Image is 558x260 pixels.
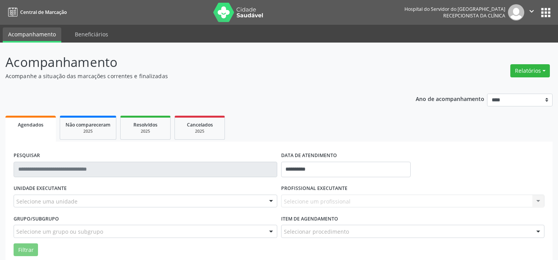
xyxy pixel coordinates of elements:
[14,213,59,225] label: Grupo/Subgrupo
[16,197,78,205] span: Selecione uma unidade
[284,227,349,236] span: Selecionar procedimento
[3,27,61,43] a: Acompanhamento
[14,243,38,257] button: Filtrar
[187,121,213,128] span: Cancelados
[5,72,389,80] p: Acompanhe a situação das marcações correntes e finalizadas
[5,53,389,72] p: Acompanhamento
[14,183,67,195] label: UNIDADE EXECUTANTE
[69,27,114,41] a: Beneficiários
[527,7,536,15] i: 
[16,227,103,236] span: Selecione um grupo ou subgrupo
[281,150,337,162] label: DATA DE ATENDIMENTO
[510,64,550,77] button: Relatórios
[508,4,524,21] img: img
[66,121,111,128] span: Não compareceram
[539,6,553,19] button: apps
[133,121,157,128] span: Resolvidos
[443,12,505,19] span: Recepcionista da clínica
[126,128,165,134] div: 2025
[20,9,67,15] span: Central de Marcação
[281,213,338,225] label: Item de agendamento
[281,183,347,195] label: PROFISSIONAL EXECUTANTE
[66,128,111,134] div: 2025
[404,6,505,12] div: Hospital do Servidor do [GEOGRAPHIC_DATA]
[18,121,43,128] span: Agendados
[524,4,539,21] button: 
[180,128,219,134] div: 2025
[416,94,484,103] p: Ano de acompanhamento
[5,6,67,19] a: Central de Marcação
[14,150,40,162] label: PESQUISAR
